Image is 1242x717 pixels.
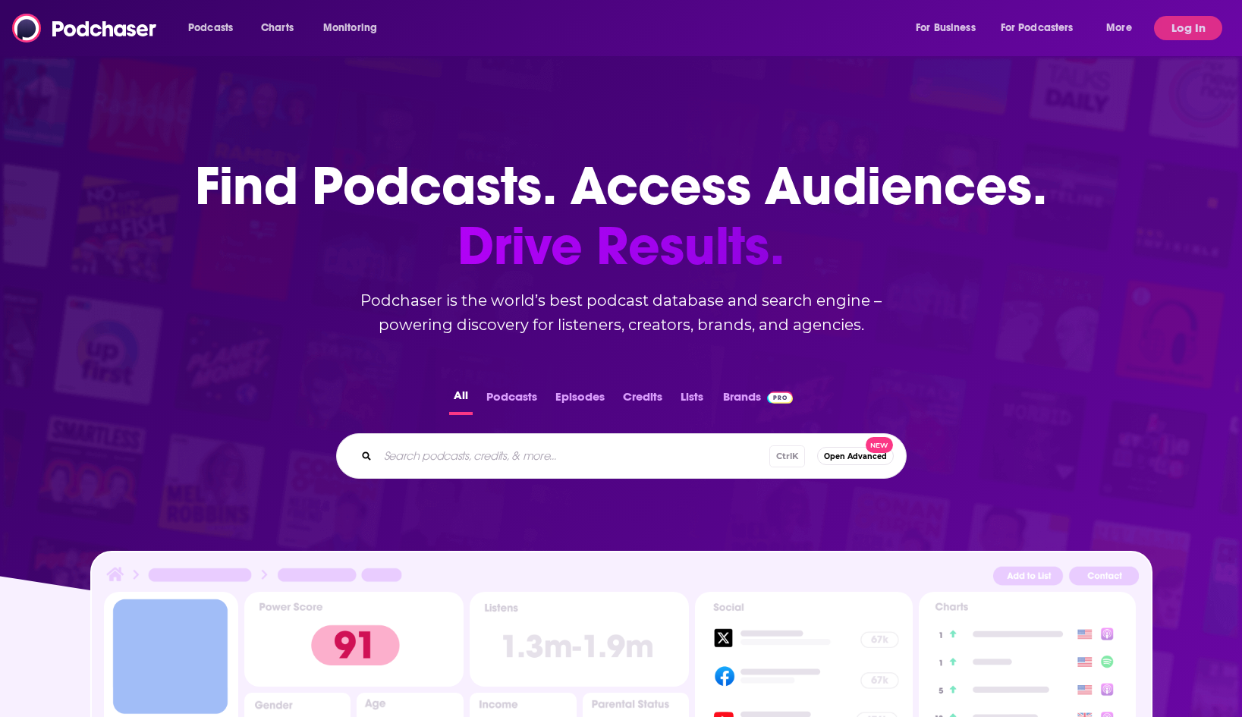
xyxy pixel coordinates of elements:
[449,385,473,415] button: All
[991,16,1096,40] button: open menu
[1096,16,1151,40] button: open menu
[195,216,1047,276] span: Drive Results.
[261,17,294,39] span: Charts
[866,437,893,453] span: New
[767,392,794,404] img: Podchaser Pro
[723,385,794,415] a: BrandsPodchaser Pro
[1154,16,1222,40] button: Log In
[676,385,708,415] button: Lists
[1001,17,1074,39] span: For Podcasters
[12,14,158,42] img: Podchaser - Follow, Share and Rate Podcasts
[323,17,377,39] span: Monitoring
[195,156,1047,276] h1: Find Podcasts. Access Audiences.
[551,385,609,415] button: Episodes
[470,592,689,687] img: Podcast Insights Listens
[824,452,887,461] span: Open Advanced
[769,445,805,467] span: Ctrl K
[188,17,233,39] span: Podcasts
[313,16,397,40] button: open menu
[482,385,542,415] button: Podcasts
[104,564,1139,591] img: Podcast Insights Header
[618,385,667,415] button: Credits
[817,447,894,465] button: Open AdvancedNew
[905,16,995,40] button: open menu
[251,16,303,40] a: Charts
[336,433,907,479] div: Search podcasts, credits, & more...
[916,17,976,39] span: For Business
[1106,17,1132,39] span: More
[318,288,925,337] h2: Podchaser is the world’s best podcast database and search engine – powering discovery for listene...
[378,444,769,468] input: Search podcasts, credits, & more...
[244,592,464,687] img: Podcast Insights Power score
[178,16,253,40] button: open menu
